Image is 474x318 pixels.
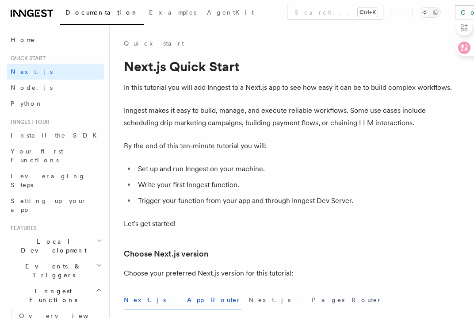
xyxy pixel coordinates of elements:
[7,287,96,304] span: Inngest Functions
[124,104,460,129] p: Inngest makes it easy to build, manage, and execute reliable workflows. Some use cases include sc...
[7,234,104,258] button: Local Development
[420,7,441,18] button: Toggle dark mode
[7,258,104,283] button: Events & Triggers
[7,55,46,62] span: Quick start
[207,9,254,16] span: AgentKit
[124,81,460,94] p: In this tutorial you will add Inngest to a Next.js app to see how easy it can be to build complex...
[7,96,104,111] a: Python
[7,32,104,48] a: Home
[11,132,102,139] span: Install the SDK
[7,119,50,126] span: Inngest tour
[7,168,104,193] a: Leveraging Steps
[11,197,87,213] span: Setting up your app
[7,283,104,308] button: Inngest Functions
[11,148,63,164] span: Your first Functions
[202,3,259,24] a: AgentKit
[7,237,96,255] span: Local Development
[124,39,184,48] a: Quick start
[149,9,196,16] span: Examples
[124,58,460,74] h1: Next.js Quick Start
[358,8,378,17] kbd: Ctrl+K
[7,64,104,80] a: Next.js
[60,3,144,25] a: Documentation
[7,127,104,143] a: Install the SDK
[135,179,460,191] li: Write your first Inngest function.
[124,290,241,310] button: Next.js - App Router
[135,163,460,175] li: Set up and run Inngest on your machine.
[124,248,208,260] a: Choose Next.js version
[124,140,460,152] p: By the end of this ten-minute tutorial you will:
[11,100,43,107] span: Python
[248,290,382,310] button: Next.js - Pages Router
[287,5,383,19] button: Search...Ctrl+K
[7,225,37,232] span: Features
[11,35,35,44] span: Home
[135,195,460,207] li: Trigger your function from your app and through Inngest Dev Server.
[124,267,460,280] p: Choose your preferred Next.js version for this tutorial:
[11,84,53,91] span: Node.js
[7,262,96,280] span: Events & Triggers
[11,172,85,188] span: Leveraging Steps
[7,80,104,96] a: Node.js
[11,68,53,75] span: Next.js
[7,193,104,218] a: Setting up your app
[7,143,104,168] a: Your first Functions
[65,9,138,16] span: Documentation
[124,218,460,230] p: Let's get started!
[144,3,202,24] a: Examples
